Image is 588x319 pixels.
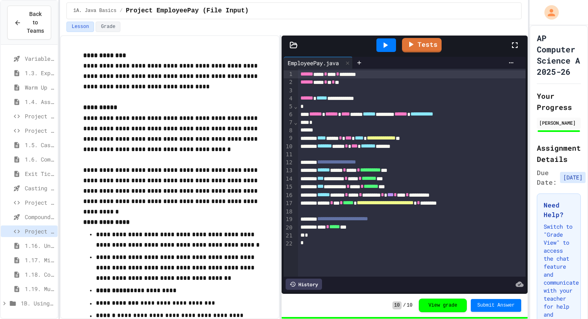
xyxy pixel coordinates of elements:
[539,119,578,126] div: [PERSON_NAME]
[284,159,294,167] div: 12
[477,302,515,309] span: Submit Answer
[407,302,412,309] span: 10
[419,299,467,312] button: View grade
[284,232,294,240] div: 21
[25,83,54,92] span: Warm Up 1.1-1.3
[536,3,561,22] div: My Account
[284,57,353,69] div: EmployeePay.java
[284,127,294,135] div: 8
[25,169,54,178] span: Exit Ticket 1.5-1.6
[392,301,401,309] span: 10
[26,10,44,35] span: Back to Teams
[284,143,294,151] div: 10
[284,103,294,111] div: 5
[284,78,294,86] div: 2
[7,6,51,40] button: Back to Teams
[25,198,54,207] span: Project EmployeePay
[402,38,442,52] a: Tests
[284,167,294,175] div: 13
[284,215,294,223] div: 19
[284,134,294,142] div: 9
[25,69,54,77] span: 1.3. Expressions and Output
[544,200,574,219] h3: Need Help?
[284,111,294,119] div: 6
[294,103,298,110] span: Fold line
[73,8,116,14] span: 1A. Java Basics
[25,285,54,293] span: 1.19. Multiple Choice Exercises for Unit 1a (1.1-1.6)
[284,95,294,103] div: 4
[284,87,294,95] div: 3
[66,22,94,32] button: Lesson
[25,256,54,264] span: 1.17. Mixed Up Code Practice 1.1-1.6
[471,299,521,312] button: Submit Answer
[560,172,586,183] span: [DATE]
[284,191,294,199] div: 16
[403,302,406,309] span: /
[25,112,54,120] span: Project CollegeSearch
[284,151,294,159] div: 11
[25,241,54,250] span: 1.16. Unit Summary 1a (1.1-1.6)
[284,119,294,127] div: 7
[284,59,343,67] div: EmployeePay.java
[286,279,322,290] div: History
[25,98,54,106] span: 1.4. Assignment and Input
[284,224,294,232] div: 20
[537,90,581,113] h2: Your Progress
[284,70,294,78] div: 1
[537,168,557,187] span: Due Date:
[126,6,248,16] span: Project EmployeePay (File Input)
[284,175,294,183] div: 14
[25,126,54,135] span: Project CollegeSearch (File Input)
[25,184,54,192] span: Casting and Ranges of variables - Quiz
[25,270,54,279] span: 1.18. Coding Practice 1a (1.1-1.6)
[25,54,54,63] span: Variables and Data Types - Quiz
[284,240,294,248] div: 22
[25,155,54,163] span: 1.6. Compound Assignment Operators
[284,183,294,191] div: 15
[537,142,581,165] h2: Assignment Details
[25,141,54,149] span: 1.5. Casting and Ranges of Values
[284,199,294,207] div: 17
[537,32,581,77] h1: AP Computer Science A 2025-26
[96,22,120,32] button: Grade
[120,8,122,14] span: /
[25,213,54,221] span: Compound assignment operators - Quiz
[21,299,54,307] span: 1B. Using Objects
[294,119,298,126] span: Fold line
[25,227,54,235] span: Project EmployeePay (File Input)
[284,208,294,216] div: 18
